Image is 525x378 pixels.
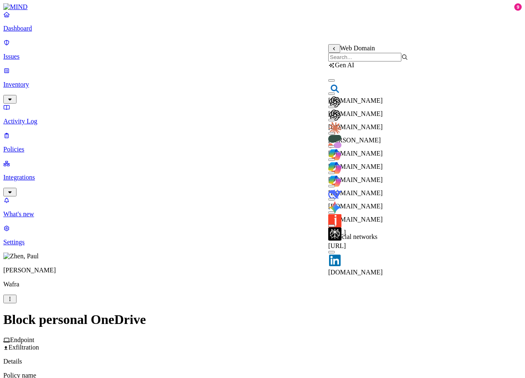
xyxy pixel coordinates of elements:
a: Settings [3,224,522,246]
img: deepseek.com favicon [328,188,341,201]
a: Activity Log [3,104,522,125]
a: What's new [3,196,522,218]
a: MIND [3,3,522,11]
img: chatgpt.com favicon [328,109,341,122]
h1: Block personal OneDrive [3,312,522,327]
a: Dashboard [3,11,522,32]
span: [URL] [328,242,346,249]
a: Inventory [3,67,522,102]
img: gemini.google.com favicon [328,201,341,214]
p: What's new [3,210,522,218]
p: Settings [3,239,522,246]
img: claude.ai favicon [328,122,341,135]
img: perplexity.ai favicon [328,227,341,241]
img: bing.com favicon [328,82,341,95]
img: MIND [3,3,28,11]
p: Dashboard [3,25,522,32]
p: Activity Log [3,118,522,125]
img: cohere.com favicon [328,135,341,148]
div: Exfiltration [3,344,522,351]
p: Wafra [3,281,522,288]
img: chat.openai.com favicon [328,95,341,109]
p: Inventory [3,81,522,88]
a: Issues [3,39,522,60]
img: linkedin.com favicon [328,254,341,267]
div: Gen AI [328,61,408,69]
div: Endpoint [3,336,522,344]
div: 9 [514,3,522,11]
p: Issues [3,53,522,60]
img: copilot.microsoft.com favicon [328,161,341,175]
span: [DOMAIN_NAME] [328,269,383,276]
img: copilot.cloud.microsoft favicon [328,148,341,161]
img: m365.cloud.microsoft favicon [328,175,341,188]
a: Integrations [3,160,522,195]
img: Zhen, Paul [3,253,38,260]
p: Policies [3,146,522,153]
input: Search... [328,53,401,61]
p: Integrations [3,174,522,181]
img: jasper.ai favicon [328,214,341,227]
span: Web Domain [340,45,375,52]
a: Policies [3,132,522,153]
p: Details [3,358,522,365]
p: [PERSON_NAME] [3,267,522,274]
div: Social networks [328,233,408,241]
